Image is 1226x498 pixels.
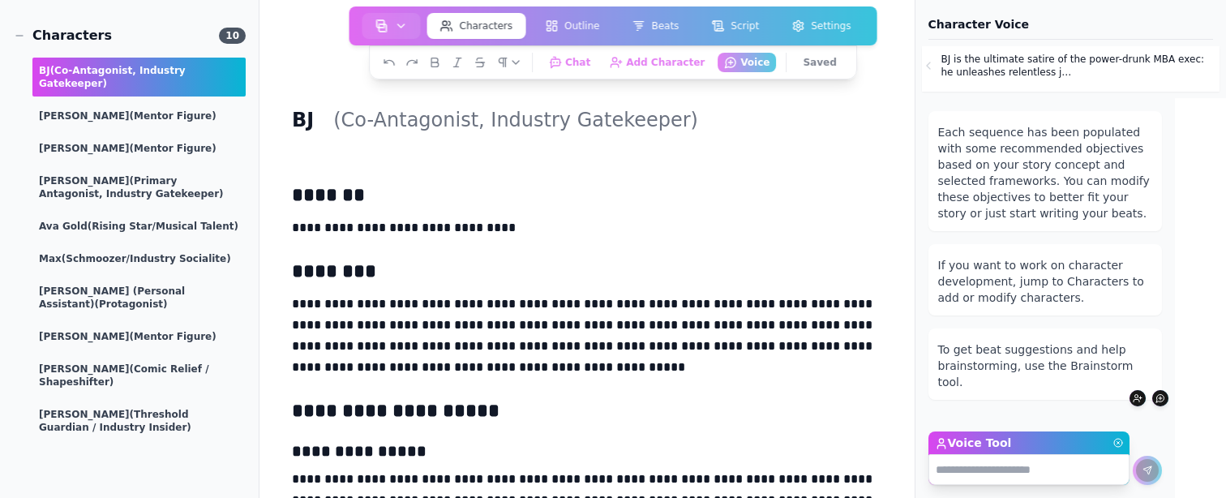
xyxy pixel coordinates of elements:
label: Voice Tool [928,431,1130,454]
span: (protagonist) [94,298,167,310]
span: (Primary Antagonist, Industry Gatekeeper) [39,175,224,200]
span: 10 [219,28,246,44]
button: Settings [778,13,864,39]
p: BJ is the ultimate satire of the power-drunk MBA exec: he unleashes relentless j… [941,53,1217,79]
span: (Schmoozer/Industry Socialite) [62,253,231,264]
button: Add Character [603,53,711,72]
h2: (Co-antagonist, Industry Gatekeeper) [327,104,705,136]
a: Outline [529,10,615,42]
div: [PERSON_NAME] [32,103,246,129]
p: Character Voice [928,16,1214,32]
button: Add Character [1130,390,1146,406]
button: Voice [718,53,776,72]
div: [PERSON_NAME] [32,135,246,161]
span: (Rising Star/Musical Talent) [88,221,238,232]
span: (Mentor Figure) [130,110,216,122]
a: Characters [424,10,529,42]
div: If you want to work on character development, jump to Characters to add or modify characters. [938,257,1152,306]
span: (Mentor Figure) [130,143,216,154]
div: Each sequence has been populated with some recommended objectives based on your story concept and... [938,124,1152,221]
button: Script [698,13,772,39]
div: [PERSON_NAME] (Personal Assistant) [32,278,246,317]
a: Settings [775,10,867,42]
button: Voice [1152,390,1168,406]
img: storyboard [375,19,388,32]
button: Saved [797,53,843,72]
div: Characters [13,26,112,45]
span: (Mentor Figure) [130,331,216,342]
div: [PERSON_NAME] [32,324,246,350]
div: To get beat suggestions and help brainstorming, use the Brainstorm tool. [938,341,1152,390]
button: Beats [619,13,692,39]
a: Beats [615,10,695,42]
span: (Co-antagonist, Industry Gatekeeper) [39,65,186,89]
div: BJ [32,58,246,97]
div: Max [32,246,246,272]
div: [PERSON_NAME] [32,356,246,395]
h1: BJ [285,105,320,135]
div: [PERSON_NAME] [32,401,246,440]
button: Characters [427,13,526,39]
div: Ava Gold [32,213,246,239]
button: Outline [532,13,612,39]
div: [PERSON_NAME] [32,168,246,207]
span: (Comic Relief / Shapeshifter) [39,363,209,388]
button: Chat [542,53,597,72]
a: Script [695,10,775,42]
